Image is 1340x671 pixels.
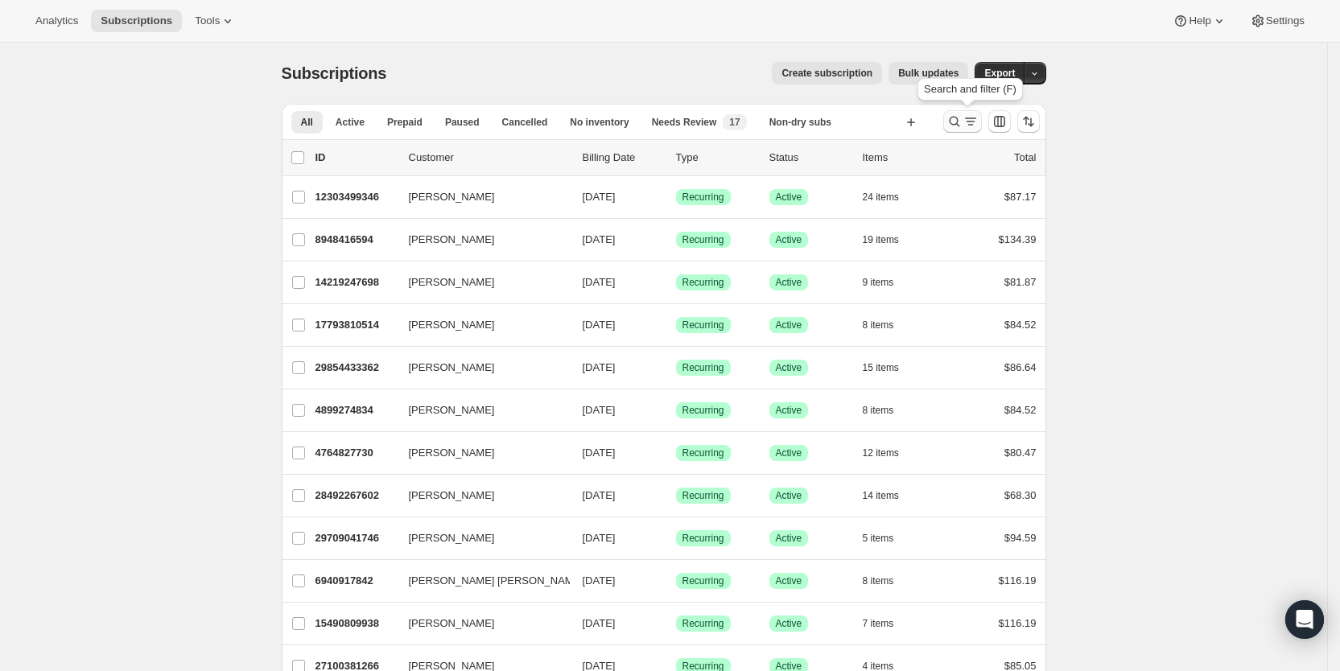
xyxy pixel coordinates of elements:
[999,233,1037,245] span: $134.39
[863,574,894,587] span: 8 items
[315,488,396,504] p: 28492267602
[583,489,616,501] span: [DATE]
[781,67,872,80] span: Create subscription
[863,356,917,379] button: 15 items
[195,14,220,27] span: Tools
[1004,532,1037,544] span: $94.59
[682,404,724,417] span: Recurring
[399,568,560,594] button: [PERSON_NAME] [PERSON_NAME]
[676,150,757,166] div: Type
[315,189,396,205] p: 12303499346
[409,232,495,248] span: [PERSON_NAME]
[776,233,802,246] span: Active
[315,615,396,632] p: 15490809938
[682,532,724,545] span: Recurring
[889,62,968,84] button: Bulk updates
[898,111,924,134] button: Create new view
[863,617,894,630] span: 7 items
[445,116,480,129] span: Paused
[315,527,1037,550] div: 29709041746[PERSON_NAME][DATE]SuccessRecurringSuccessActive5 items$94.59
[1285,600,1324,639] div: Open Intercom Messenger
[399,525,560,551] button: [PERSON_NAME]
[583,361,616,373] span: [DATE]
[863,314,912,336] button: 8 items
[399,184,560,210] button: [PERSON_NAME]
[943,110,982,133] button: Search and filter results
[776,404,802,417] span: Active
[583,191,616,203] span: [DATE]
[863,484,917,507] button: 14 items
[399,312,560,338] button: [PERSON_NAME]
[776,361,802,374] span: Active
[315,445,396,461] p: 4764827730
[409,317,495,333] span: [PERSON_NAME]
[315,442,1037,464] div: 4764827730[PERSON_NAME][DATE]SuccessRecurringSuccessActive12 items$80.47
[315,612,1037,635] div: 15490809938[PERSON_NAME][DATE]SuccessRecurringSuccessActive7 items$116.19
[1004,361,1037,373] span: $86.64
[863,570,912,592] button: 8 items
[399,611,560,636] button: [PERSON_NAME]
[315,314,1037,336] div: 17793810514[PERSON_NAME][DATE]SuccessRecurringSuccessActive8 items$84.52
[682,276,724,289] span: Recurring
[1004,447,1037,459] span: $80.47
[999,617,1037,629] span: $116.19
[682,574,724,587] span: Recurring
[409,530,495,546] span: [PERSON_NAME]
[776,532,802,545] span: Active
[399,270,560,295] button: [PERSON_NAME]
[315,573,396,589] p: 6940917842
[409,488,495,504] span: [PERSON_NAME]
[769,116,831,129] span: Non-dry subs
[776,276,802,289] span: Active
[776,574,802,587] span: Active
[399,440,560,466] button: [PERSON_NAME]
[583,150,663,166] p: Billing Date
[682,361,724,374] span: Recurring
[898,67,959,80] span: Bulk updates
[863,150,943,166] div: Items
[1004,191,1037,203] span: $87.17
[863,228,917,251] button: 19 items
[1004,489,1037,501] span: $68.30
[776,489,802,502] span: Active
[988,110,1011,133] button: Customize table column order and visibility
[315,484,1037,507] div: 28492267602[PERSON_NAME][DATE]SuccessRecurringSuccessActive14 items$68.30
[315,399,1037,422] div: 4899274834[PERSON_NAME][DATE]SuccessRecurringSuccessActive8 items$84.52
[315,402,396,418] p: 4899274834
[863,532,894,545] span: 5 items
[863,186,917,208] button: 24 items
[101,14,172,27] span: Subscriptions
[1163,10,1236,32] button: Help
[301,116,313,129] span: All
[336,116,365,129] span: Active
[409,360,495,376] span: [PERSON_NAME]
[399,355,560,381] button: [PERSON_NAME]
[315,530,396,546] p: 29709041746
[315,232,396,248] p: 8948416594
[863,404,894,417] span: 8 items
[502,116,548,129] span: Cancelled
[863,442,917,464] button: 12 items
[35,14,78,27] span: Analytics
[583,404,616,416] span: [DATE]
[1017,110,1040,133] button: Sort the results
[399,483,560,508] button: [PERSON_NAME]
[583,447,616,459] span: [DATE]
[1004,276,1037,288] span: $81.87
[984,67,1015,80] span: Export
[682,489,724,502] span: Recurring
[409,150,570,166] p: Customer
[863,399,912,422] button: 8 items
[999,574,1037,587] span: $116.19
[570,116,629,129] span: No inventory
[315,150,396,166] p: ID
[185,10,245,32] button: Tools
[583,617,616,629] span: [DATE]
[1189,14,1210,27] span: Help
[682,319,724,331] span: Recurring
[409,615,495,632] span: [PERSON_NAME]
[1004,404,1037,416] span: $84.52
[863,191,899,204] span: 24 items
[776,319,802,331] span: Active
[583,319,616,331] span: [DATE]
